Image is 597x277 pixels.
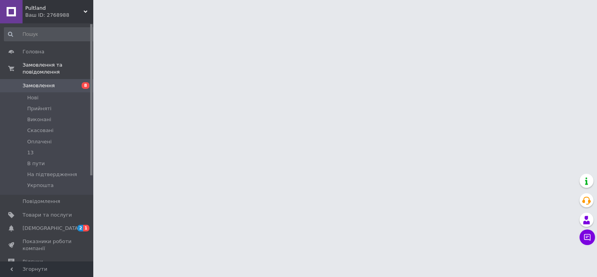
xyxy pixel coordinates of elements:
[23,198,60,205] span: Повідомлення
[82,82,89,89] span: 8
[27,116,51,123] span: Виконані
[27,105,51,112] span: Прийняті
[27,94,38,101] span: Нові
[27,138,52,145] span: Оплачені
[27,127,54,134] span: Скасовані
[4,27,96,41] input: Пошук
[25,12,93,19] div: Ваш ID: 2768988
[27,149,34,156] span: 13
[25,5,84,12] span: Pultland
[23,258,43,265] span: Відгуки
[23,62,93,76] span: Замовлення та повідомлення
[23,225,80,232] span: [DEMOGRAPHIC_DATA]
[23,48,44,55] span: Головна
[27,182,54,189] span: Укрпошта
[23,238,72,252] span: Показники роботи компанії
[580,229,595,245] button: Чат з покупцем
[77,225,84,231] span: 2
[27,171,77,178] span: На підтвердження
[83,225,89,231] span: 1
[27,160,45,167] span: В пути
[23,82,55,89] span: Замовлення
[23,212,72,219] span: Товари та послуги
